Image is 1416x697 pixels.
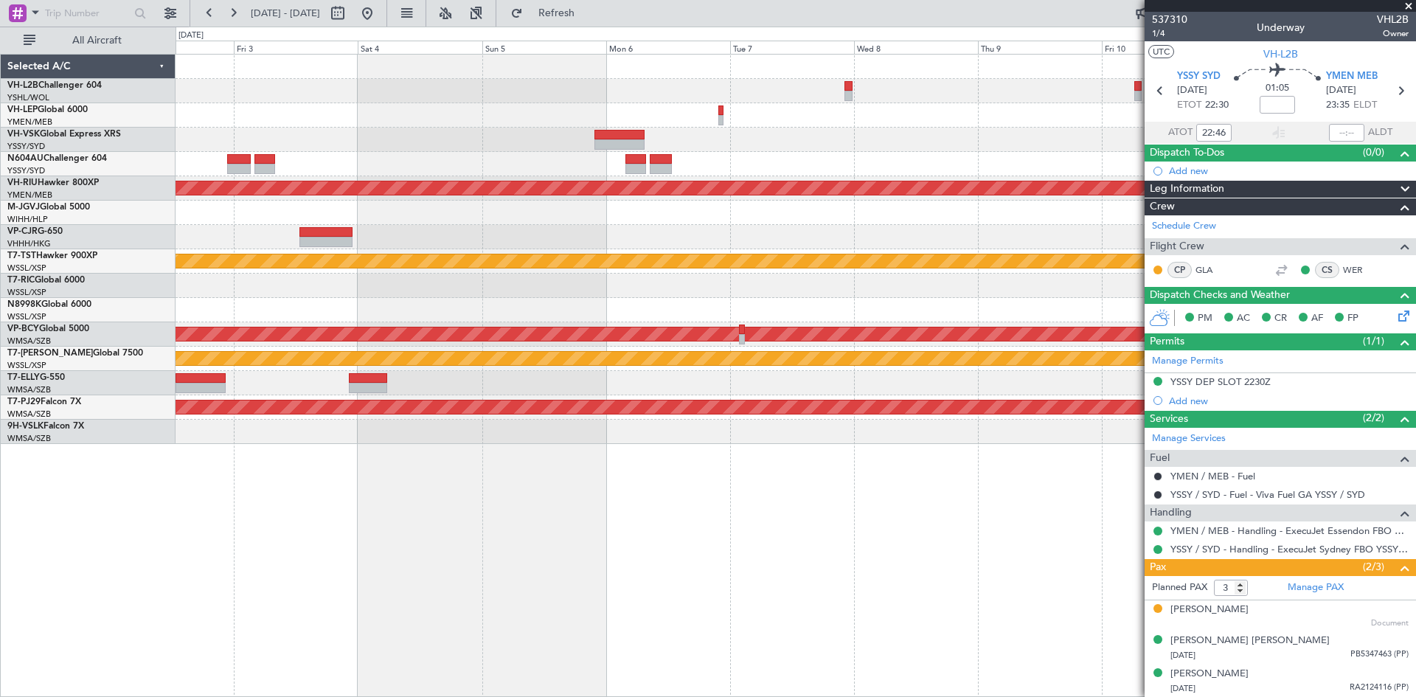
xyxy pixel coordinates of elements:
[1177,98,1201,113] span: ETOT
[7,203,40,212] span: M-JGVJ
[7,141,45,152] a: YSSY/SYD
[7,154,44,163] span: N604AU
[1198,311,1212,326] span: PM
[7,276,35,285] span: T7-RIC
[1150,287,1290,304] span: Dispatch Checks and Weather
[7,398,81,406] a: T7-PJ29Falcon 7X
[1150,181,1224,198] span: Leg Information
[7,409,51,420] a: WMSA/SZB
[504,1,592,25] button: Refresh
[1274,311,1287,326] span: CR
[1363,145,1384,160] span: (0/0)
[1168,125,1193,140] span: ATOT
[1170,543,1409,555] a: YSSY / SYD - Handling - ExecuJet Sydney FBO YSSY / SYD
[7,276,85,285] a: T7-RICGlobal 6000
[358,41,482,54] div: Sat 4
[1167,262,1192,278] div: CP
[1377,12,1409,27] span: VHL2B
[1377,27,1409,40] span: Owner
[7,349,143,358] a: T7-[PERSON_NAME]Global 7500
[1170,667,1249,682] div: [PERSON_NAME]
[7,252,36,260] span: T7-TST
[7,360,46,371] a: WSSL/XSP
[1315,262,1339,278] div: CS
[234,41,358,54] div: Fri 3
[7,130,40,139] span: VH-VSK
[1371,617,1409,630] span: Document
[1152,354,1224,369] a: Manage Permits
[730,41,854,54] div: Tue 7
[16,29,160,52] button: All Aircraft
[1257,20,1305,35] div: Underway
[1196,124,1232,142] input: --:--
[7,336,51,347] a: WMSA/SZB
[7,287,46,298] a: WSSL/XSP
[1170,488,1365,501] a: YSSY / SYD - Fuel - Viva Fuel GA YSSY / SYD
[1343,263,1376,277] a: WER
[1152,580,1207,595] label: Planned PAX
[606,41,730,54] div: Mon 6
[7,433,51,444] a: WMSA/SZB
[7,81,102,90] a: VH-L2BChallenger 604
[1350,648,1409,661] span: PB5347463 (PP)
[1152,431,1226,446] a: Manage Services
[7,422,44,431] span: 9H-VSLK
[1150,238,1204,255] span: Flight Crew
[7,105,88,114] a: VH-LEPGlobal 6000
[1311,311,1323,326] span: AF
[178,30,204,42] div: [DATE]
[7,154,107,163] a: N604AUChallenger 604
[1263,46,1298,62] span: VH-L2B
[7,178,99,187] a: VH-RIUHawker 800XP
[1347,311,1358,326] span: FP
[7,117,52,128] a: YMEN/MEB
[1150,198,1175,215] span: Crew
[1363,333,1384,349] span: (1/1)
[1150,504,1192,521] span: Handling
[1170,603,1249,617] div: [PERSON_NAME]
[1363,410,1384,426] span: (2/2)
[7,105,38,114] span: VH-LEP
[1177,69,1221,84] span: YSSY SYD
[7,81,38,90] span: VH-L2B
[1237,311,1250,326] span: AC
[7,130,121,139] a: VH-VSKGlobal Express XRS
[1329,124,1364,142] input: --:--
[7,214,48,225] a: WIHH/HLP
[7,263,46,274] a: WSSL/XSP
[251,7,320,20] span: [DATE] - [DATE]
[1266,81,1289,96] span: 01:05
[1150,450,1170,467] span: Fuel
[7,422,84,431] a: 9H-VSLKFalcon 7X
[7,398,41,406] span: T7-PJ29
[7,300,91,309] a: N8998KGlobal 6000
[45,2,130,24] input: Trip Number
[1170,650,1195,661] span: [DATE]
[7,384,51,395] a: WMSA/SZB
[1150,411,1188,428] span: Services
[1170,470,1255,482] a: YMEN / MEB - Fuel
[7,373,40,382] span: T7-ELLY
[1152,12,1187,27] span: 537310
[1353,98,1377,113] span: ELDT
[1326,69,1378,84] span: YMEN MEB
[7,165,45,176] a: YSSY/SYD
[1177,83,1207,98] span: [DATE]
[7,325,89,333] a: VP-BCYGlobal 5000
[1170,683,1195,694] span: [DATE]
[7,92,49,103] a: YSHL/WOL
[482,41,606,54] div: Sun 5
[1170,375,1271,388] div: YSSY DEP SLOT 2230Z
[1152,219,1216,234] a: Schedule Crew
[1363,559,1384,575] span: (2/3)
[1205,98,1229,113] span: 22:30
[7,190,52,201] a: YMEN/MEB
[1152,27,1187,40] span: 1/4
[1148,45,1174,58] button: UTC
[7,252,97,260] a: T7-TSTHawker 900XP
[38,35,156,46] span: All Aircraft
[7,203,90,212] a: M-JGVJGlobal 5000
[1170,634,1330,648] div: [PERSON_NAME] [PERSON_NAME]
[1195,263,1229,277] a: GLA
[1150,145,1224,162] span: Dispatch To-Dos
